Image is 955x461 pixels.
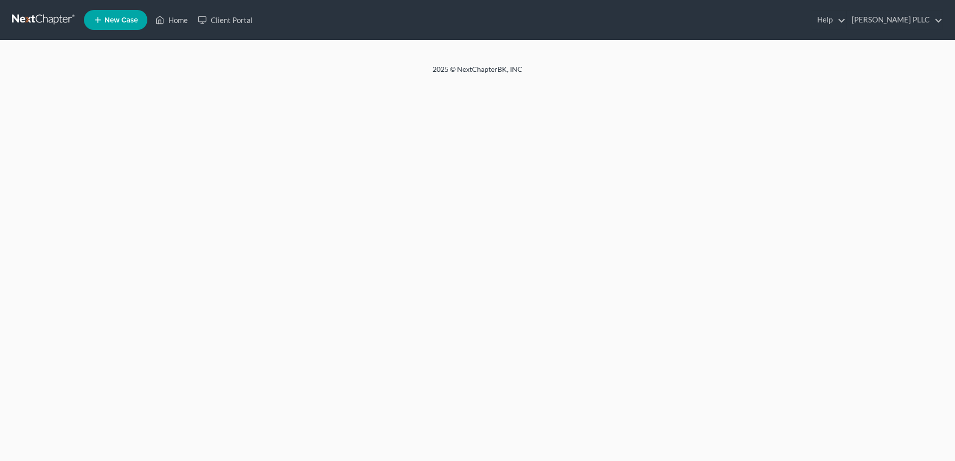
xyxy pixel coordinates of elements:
[150,11,193,29] a: Home
[84,10,147,30] new-legal-case-button: New Case
[193,11,258,29] a: Client Portal
[812,11,846,29] a: Help
[847,11,943,29] a: [PERSON_NAME] PLLC
[193,64,762,82] div: 2025 © NextChapterBK, INC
